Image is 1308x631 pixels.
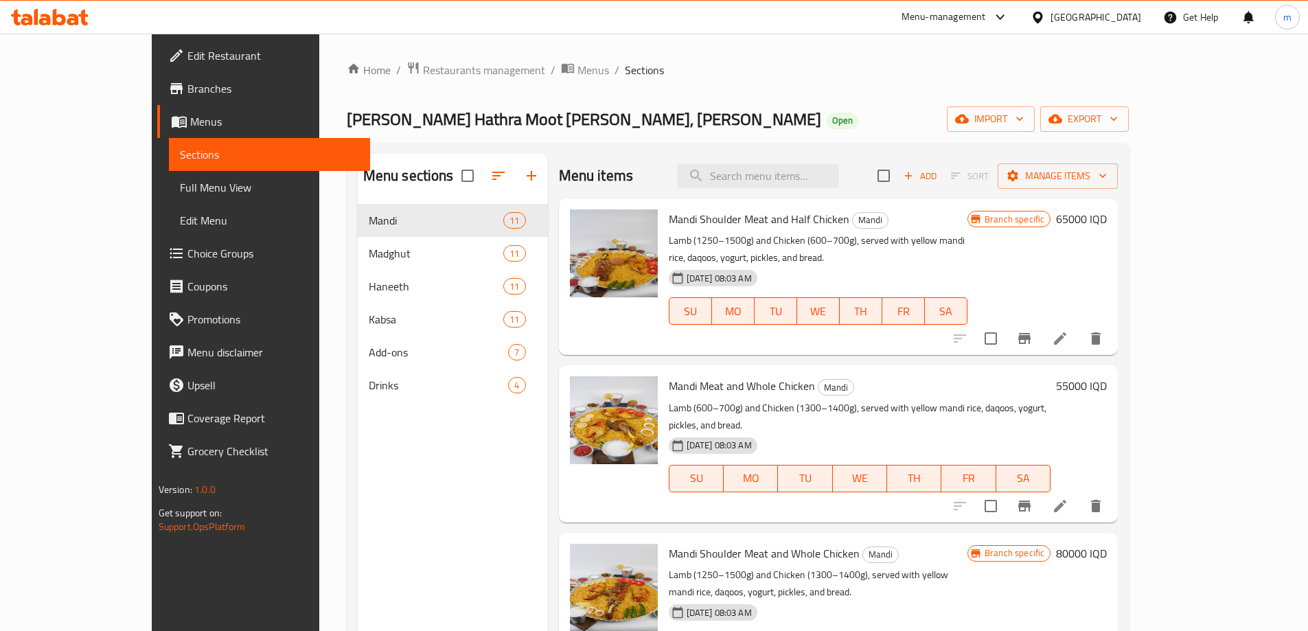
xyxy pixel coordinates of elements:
[1008,322,1041,355] button: Branch-specific-item
[669,400,1051,434] p: Lamb (600–700g) and Chicken (1300–1400g), served with yellow mandi rice, daqoos, yogurt, pickles,...
[979,213,1050,226] span: Branch specific
[358,336,548,369] div: Add-ons7
[423,62,545,78] span: Restaurants management
[902,9,986,25] div: Menu-management
[187,80,359,97] span: Branches
[887,465,941,492] button: TH
[504,247,525,260] span: 11
[803,301,834,321] span: WE
[187,443,359,459] span: Grocery Checklist
[755,297,797,325] button: TU
[503,245,525,262] div: items
[677,164,839,188] input: search
[681,439,757,452] span: [DATE] 08:03 AM
[169,171,370,204] a: Full Menu View
[159,481,192,498] span: Version:
[669,566,967,601] p: Lamb (1250–1500g) and Chicken (1300–1400g), served with yellow mandi rice, daqoos, yogurt, pickle...
[369,212,504,229] span: Mandi
[157,72,370,105] a: Branches
[180,179,359,196] span: Full Menu View
[369,278,504,295] span: Haneeth
[504,313,525,326] span: 11
[194,481,216,498] span: 1.0.0
[958,111,1024,128] span: import
[669,232,967,266] p: Lamb (1250–1500g) and Chicken (600–700g), served with yellow mandi rice, daqoos, yogurt, pickles,...
[369,245,504,262] div: Madghut
[681,272,757,285] span: [DATE] 08:03 AM
[827,115,858,126] span: Open
[827,113,858,129] div: Open
[157,270,370,303] a: Coupons
[187,377,359,393] span: Upsell
[669,209,849,229] span: Mandi Shoulder Meat and Half Chicken
[947,468,990,488] span: FR
[862,547,899,563] div: Mandi
[925,297,967,325] button: SA
[669,376,815,396] span: Mandi Meat and Whole Chicken
[187,278,359,295] span: Coupons
[159,518,246,536] a: Support.OpsPlatform
[503,212,525,229] div: items
[778,465,832,492] button: TU
[551,62,555,78] li: /
[979,547,1050,560] span: Branch specific
[504,280,525,293] span: 11
[1051,111,1118,128] span: export
[453,161,482,190] span: Select all sections
[169,204,370,237] a: Edit Menu
[675,301,707,321] span: SU
[358,369,548,402] div: Drinks4
[157,435,370,468] a: Grocery Checklist
[157,369,370,402] a: Upsell
[869,161,898,190] span: Select section
[369,377,509,393] span: Drinks
[625,62,664,78] span: Sections
[187,245,359,262] span: Choice Groups
[797,297,840,325] button: WE
[561,61,609,79] a: Menus
[503,278,525,295] div: items
[818,379,854,395] div: Mandi
[509,379,525,392] span: 4
[369,311,504,328] span: Kabsa
[729,468,772,488] span: MO
[615,62,619,78] li: /
[724,465,778,492] button: MO
[1283,10,1292,25] span: m
[1052,498,1068,514] a: Edit menu item
[180,146,359,163] span: Sections
[1051,10,1141,25] div: [GEOGRAPHIC_DATA]
[515,159,548,192] button: Add section
[577,62,609,78] span: Menus
[358,270,548,303] div: Haneeth11
[1002,468,1045,488] span: SA
[840,297,882,325] button: TH
[845,301,877,321] span: TH
[669,543,860,564] span: Mandi Shoulder Meat and Whole Chicken
[718,301,749,321] span: MO
[833,465,887,492] button: WE
[559,165,634,186] h2: Menu items
[976,324,1005,353] span: Select to update
[190,113,359,130] span: Menus
[681,606,757,619] span: [DATE] 08:03 AM
[838,468,882,488] span: WE
[180,212,359,229] span: Edit Menu
[1079,490,1112,523] button: delete
[369,344,509,360] span: Add-ons
[669,297,712,325] button: SU
[783,468,827,488] span: TU
[482,159,515,192] span: Sort sections
[157,303,370,336] a: Promotions
[503,311,525,328] div: items
[157,105,370,138] a: Menus
[358,198,548,407] nav: Menu sections
[187,344,359,360] span: Menu disclaimer
[347,104,821,135] span: [PERSON_NAME] Hathra Moot [PERSON_NAME], [PERSON_NAME]
[187,311,359,328] span: Promotions
[347,61,1129,79] nav: breadcrumb
[570,376,658,464] img: Mandi Meat and Whole Chicken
